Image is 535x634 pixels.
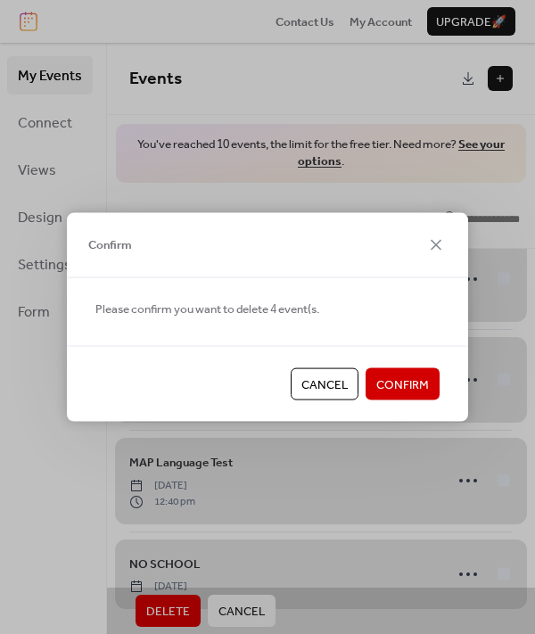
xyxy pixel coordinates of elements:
[88,236,132,254] span: Confirm
[301,376,348,394] span: Cancel
[366,368,440,400] button: Confirm
[95,300,319,317] span: Please confirm you want to delete 4 event(s.
[376,376,429,394] span: Confirm
[291,368,358,400] button: Cancel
